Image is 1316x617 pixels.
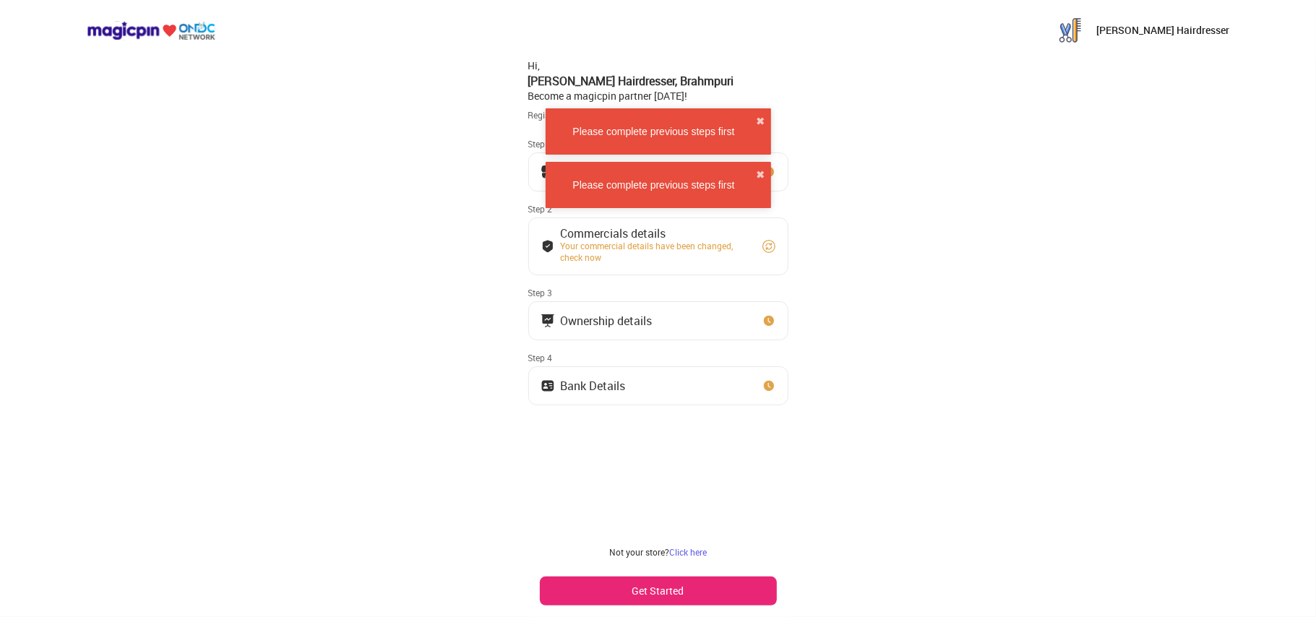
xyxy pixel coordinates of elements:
button: Get Started [540,577,777,605]
button: close [757,114,765,129]
img: ondc-logo-new-small.8a59708e.svg [87,21,215,40]
div: Please complete previous steps first [551,124,757,139]
div: Step 4 [528,352,788,363]
div: Step 2 [528,203,788,215]
img: bank_details_tick.fdc3558c.svg [541,239,555,254]
div: Ownership details [561,317,653,324]
img: refresh_circle.10b5a287.svg [762,239,776,254]
div: Step 1 [528,138,788,150]
div: Hi, Become a magicpin partner [DATE]! [528,59,788,103]
img: ownership_icon.37569ceb.svg [541,379,555,393]
p: [PERSON_NAME] Hairdresser [1096,23,1229,38]
button: close [757,168,765,182]
div: Please complete previous steps first [551,178,757,192]
a: Click here [669,546,707,558]
div: Bank Details [561,382,626,389]
img: commercials_icon.983f7837.svg [541,314,555,328]
img: AeVo1_8rFswm1jCvrNF3t4hp6yhCnOCFhxw4XZN-NbeLdRsL0VA5rnYylAVxknw8jkDdUb3PsUmHyPJpe1vNHMWObwav [1056,16,1085,45]
button: Bank Details [528,366,788,405]
img: clock_icon_new.67dbf243.svg [762,314,776,328]
div: [PERSON_NAME] Hairdresser , Brahmpuri [528,73,788,89]
div: Register your outlet on magicpin in just 5 steps [528,109,788,121]
img: storeIcon.9b1f7264.svg [541,165,555,179]
img: clock_icon_new.67dbf243.svg [762,165,776,179]
img: clock_icon_new.67dbf243.svg [762,379,776,393]
div: Step 3 [528,287,788,298]
span: Not your store? [609,546,669,558]
div: Your commercial details have been changed, check now [561,240,749,263]
div: Commercials details [561,230,749,237]
button: Store details [528,152,788,191]
button: Commercials detailsYour commercial details have been changed, check now [528,217,788,275]
button: Ownership details [528,301,788,340]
